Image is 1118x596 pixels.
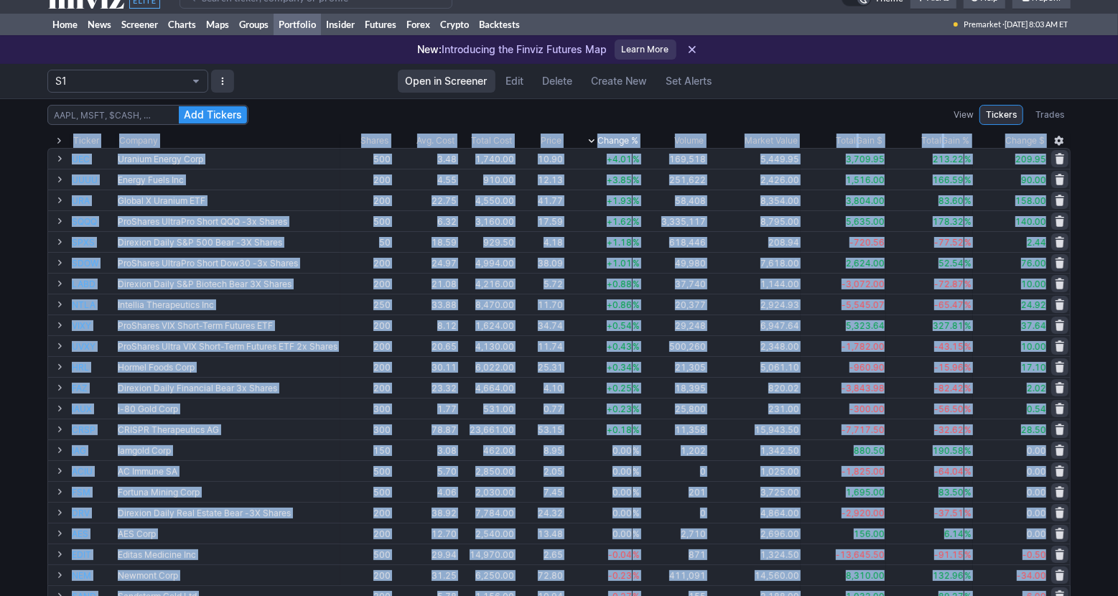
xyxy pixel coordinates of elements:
span: % [633,258,640,269]
span: % [964,174,972,185]
a: LABD [72,274,115,294]
td: 4.18 [516,231,564,252]
td: 500 [340,460,392,481]
div: Gain $ [837,134,883,148]
td: 11.70 [516,294,564,315]
a: Insider [321,14,360,35]
td: 500 [340,210,392,231]
td: 11.74 [516,335,564,356]
span: 0.54 [1027,404,1046,414]
span: % [964,445,972,456]
td: 8.95 [516,439,564,460]
td: 2.05 [516,460,564,481]
a: UUUU [72,169,115,190]
div: Direxion Daily S&P Biotech Bear 3X Shares [118,279,339,289]
span: +4.01 [607,154,632,164]
td: 21.08 [392,273,458,294]
td: 251,622 [641,169,707,190]
span: -5,545.07 [842,299,885,310]
td: 1,624.00 [458,315,516,335]
td: 5,449.95 [707,148,801,169]
td: 6,022.00 [458,356,516,377]
span: -72.87 [934,279,964,289]
a: Forex [401,14,435,35]
td: 4.10 [516,377,564,398]
span: 83.50 [938,487,964,498]
div: ProShares UltraPro Short QQQ -3x Shares [118,216,339,227]
td: 6,947.64 [707,315,801,335]
a: Crypto [435,14,474,35]
td: 5.72 [516,273,564,294]
a: CRSP [72,419,115,439]
a: NEM [72,565,115,585]
td: 17.59 [516,210,564,231]
span: % [964,487,972,498]
a: SPXS [72,232,115,252]
span: 880.50 [854,445,885,456]
td: 250 [340,294,392,315]
td: 4,130.00 [458,335,516,356]
td: 2,348.00 [707,335,801,356]
span: % [964,424,972,435]
td: 150 [340,439,392,460]
span: % [633,174,640,185]
div: Uranium Energy Corp [118,154,339,164]
td: 5.70 [392,460,458,481]
span: % [633,445,640,456]
span: -960.90 [849,362,885,373]
div: Expand All [47,134,70,148]
span: Premarket · [964,14,1005,35]
td: 531.00 [458,398,516,419]
td: 200 [340,315,392,335]
span: 140.00 [1015,216,1046,227]
td: 8,470.00 [458,294,516,315]
span: 0.00 [612,466,632,477]
span: -720.56 [849,237,885,248]
td: 3,335,117 [641,210,707,231]
td: 15,943.50 [707,419,801,439]
span: +1.62 [607,216,632,227]
button: Add Tickers [179,106,247,124]
div: Company [119,134,158,148]
span: % [964,362,972,373]
span: % [633,216,640,227]
span: % [964,216,972,227]
span: % [633,487,640,498]
span: 327.81 [933,320,964,331]
span: +1.18 [607,237,632,248]
div: Hormel Foods Corp [118,362,339,373]
a: UEC [72,149,115,169]
span: Set Alerts [666,74,713,88]
span: 213.22 [933,154,964,164]
a: Trades [1029,105,1071,125]
span: % [964,320,972,331]
a: AES [72,523,115,544]
span: % [633,404,640,414]
span: 83.60 [938,195,964,206]
span: 10.00 [1021,279,1046,289]
span: -56.50 [934,404,964,414]
td: 4,994.00 [458,252,516,273]
a: Screener [116,14,163,35]
td: 8,795.00 [707,210,801,231]
span: Change % [597,134,638,148]
span: +3.85 [607,174,632,185]
a: News [83,14,116,35]
div: ProShares Ultra VIX Short-Term Futures ETF 2x Shares [118,341,339,352]
td: 3,160.00 [458,210,516,231]
span: % [633,341,640,352]
span: 17.10 [1021,362,1046,373]
a: NTLA [72,294,115,315]
span: -3,843.98 [842,383,885,394]
div: Global X Uranium ETF [118,195,339,206]
span: Delete [543,74,573,88]
div: i-80 Gold Corp [118,404,339,414]
span: % [964,466,972,477]
a: URA [72,190,115,210]
td: 208.94 [707,231,801,252]
td: 18.59 [392,231,458,252]
div: Volume [675,134,704,148]
a: IAG [72,440,115,460]
td: 4.55 [392,169,458,190]
td: 23.32 [392,377,458,398]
